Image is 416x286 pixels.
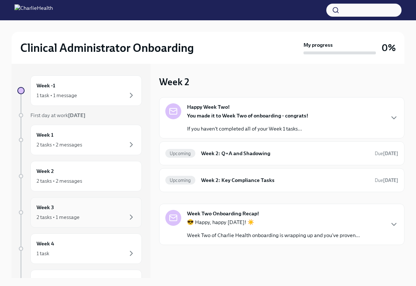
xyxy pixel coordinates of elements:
[17,112,142,119] a: First day at work[DATE]
[187,210,259,217] strong: Week Two Onboarding Recap!
[383,178,398,183] strong: [DATE]
[375,150,398,157] span: September 16th, 2025 10:00
[187,232,360,239] p: Week Two of Charlie Health onboarding is wrapping up and you've proven...
[17,197,142,228] a: Week 32 tasks • 1 message
[17,233,142,264] a: Week 41 task
[37,167,54,175] h6: Week 2
[165,151,195,156] span: Upcoming
[165,178,195,183] span: Upcoming
[187,125,308,132] p: If you haven't completed all of your Week 1 tasks...
[159,75,189,88] h3: Week 2
[187,112,308,119] strong: You made it to Week Two of onboarding - congrats!
[68,112,85,119] strong: [DATE]
[37,250,49,257] div: 1 task
[375,178,398,183] span: Due
[20,41,194,55] h2: Clinical Administrator Onboarding
[17,161,142,191] a: Week 22 tasks • 2 messages
[37,177,82,185] div: 2 tasks • 2 messages
[37,276,54,284] h6: Week 5
[187,103,230,111] strong: Happy Week Two!
[37,240,54,248] h6: Week 4
[303,41,333,49] strong: My progress
[37,141,82,148] div: 2 tasks • 2 messages
[17,75,142,106] a: Week -11 task • 1 message
[37,82,55,90] h6: Week -1
[37,203,54,211] h6: Week 3
[17,125,142,155] a: Week 12 tasks • 2 messages
[201,149,369,157] h6: Week 2: Q+A and Shadowing
[165,174,398,186] a: UpcomingWeek 2: Key Compliance TasksDue[DATE]
[37,92,77,99] div: 1 task • 1 message
[383,151,398,156] strong: [DATE]
[201,176,369,184] h6: Week 2: Key Compliance Tasks
[30,112,85,119] span: First day at work
[37,214,80,221] div: 2 tasks • 1 message
[382,41,396,54] h3: 0%
[165,148,398,159] a: UpcomingWeek 2: Q+A and ShadowingDue[DATE]
[375,177,398,184] span: September 16th, 2025 10:00
[14,4,53,16] img: CharlieHealth
[187,219,360,226] p: 😎 Happy, happy [DATE]! ☀️
[375,151,398,156] span: Due
[37,131,54,139] h6: Week 1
